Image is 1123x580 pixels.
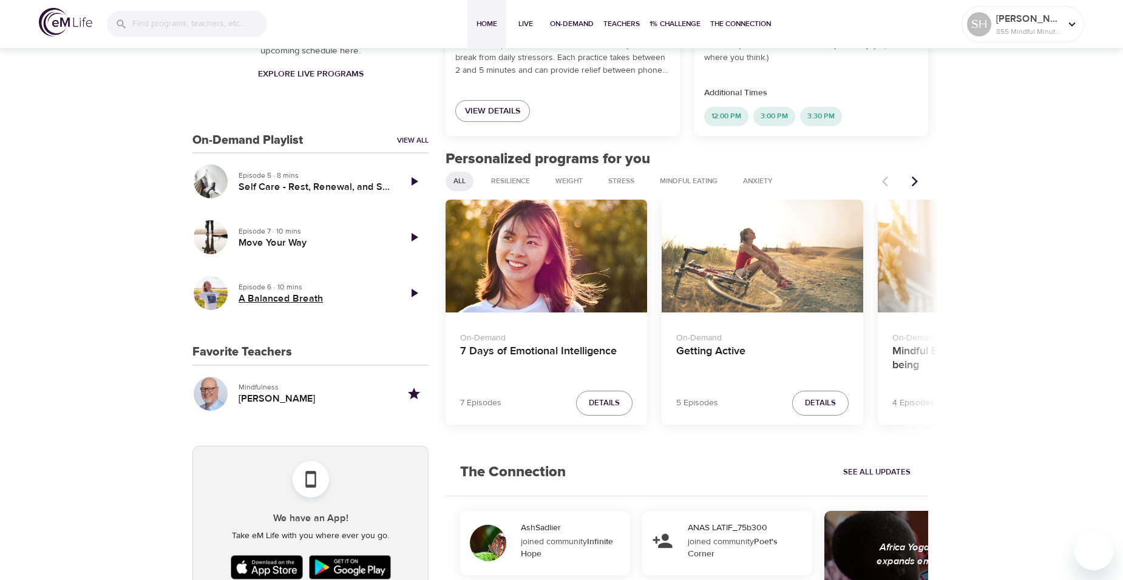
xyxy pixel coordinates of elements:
button: Details [792,391,849,416]
div: 3:30 PM [800,107,842,126]
h3: Favorite Teachers [192,345,292,359]
span: The Connection [710,18,771,30]
p: Episode 7 · 10 mins [239,226,390,237]
span: 1% Challenge [650,18,701,30]
div: All [446,172,473,191]
h5: A Balanced Breath [239,292,390,305]
div: ANAS LATIF_75b300 [688,522,807,534]
span: Home [472,18,501,30]
p: 4 Episodes [892,397,934,410]
button: 7 Days of Emotional Intelligence [446,200,647,313]
a: Play Episode [399,223,429,252]
div: Anxiety [735,172,781,191]
h5: Move Your Way [239,237,390,249]
p: Kindle Joy From Within: Where do you find joy? (It's not where you think.) [704,39,918,64]
span: 12:00 PM [704,111,748,121]
a: Play Episode [399,167,429,196]
span: 3:30 PM [800,111,842,121]
a: View All [397,135,429,146]
h4: 7 Days of Emotional Intelligence [460,345,633,374]
strong: Poet's Corner [688,536,778,559]
img: logo [39,8,92,36]
span: Weight [548,176,590,186]
span: Details [805,396,836,410]
p: On-Demand [460,327,633,345]
span: All [446,176,473,186]
p: 7 Episodes [460,397,501,410]
div: Weight [548,172,591,191]
span: View Details [465,104,520,119]
p: On-Demand [676,327,849,345]
p: Episode 5 · 8 mins [239,170,390,181]
p: [PERSON_NAME] [996,12,1060,26]
p: 5 Episodes [676,397,718,410]
h3: On-Demand Playlist [192,133,303,147]
h5: We have an App! [203,512,418,525]
h2: The Connection [446,449,580,496]
span: See All Updates [843,465,911,479]
h2: Personalized programs for you [446,150,928,168]
span: Teachers [603,18,640,30]
a: View Details [455,100,530,123]
p: These brief practices can be used whenever you need a break from daily stressors. Each practice t... [455,39,670,77]
button: A Balanced Breath [192,275,229,311]
span: Stress [601,176,642,186]
span: Explore Live Programs [258,67,364,82]
button: Profile for Jim Austin [192,376,229,412]
span: Resilience [484,176,537,186]
span: Mindful Eating [653,176,725,186]
p: On-Demand [892,327,1065,345]
button: Self Care - Rest, Renewal, and Supportive Relationships [192,163,229,200]
div: Resilience [483,172,538,191]
iframe: Button to launch messaging window [1074,531,1113,570]
span: Details [589,396,620,410]
div: joined community [688,536,804,560]
div: joined community [521,536,622,560]
a: Explore Live Programs [253,63,368,86]
div: Mindful Eating [652,172,725,191]
div: 3:00 PM [753,107,795,126]
h4: Mindful Eating: A Path to Well-being [892,345,1065,374]
div: 12:00 PM [704,107,748,126]
button: Mindful Eating: A Path to Well-being [878,200,1079,313]
button: Next items [901,168,928,195]
span: 3:00 PM [753,111,795,121]
h4: Getting Active [676,345,849,374]
span: Anxiety [736,176,780,186]
h5: Self Care - Rest, Renewal, and Supportive Relationships [239,181,390,194]
p: Additional Times [704,87,918,99]
p: 855 Mindful Minutes [996,26,1060,37]
span: Live [511,18,540,30]
a: See All Updates [840,463,914,482]
p: Episode 6 · 10 mins [239,282,390,292]
input: Find programs, teachers, etc... [132,11,267,37]
div: Stress [600,172,642,191]
span: On-Demand [550,18,594,30]
h5: [PERSON_NAME] [239,393,390,405]
div: SH [967,12,991,36]
button: Details [576,391,633,416]
button: Move Your Way [192,219,229,255]
strong: Infinite Hope [521,536,613,559]
div: AshSadlier [521,522,625,534]
p: Take eM Life with you where ever you go. [203,530,418,542]
a: Play Episode [399,278,429,308]
button: Getting Active [662,200,863,313]
p: Mindfulness [239,382,390,393]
